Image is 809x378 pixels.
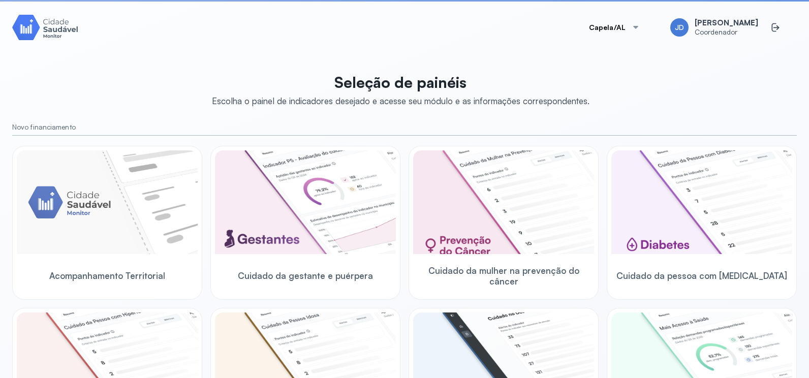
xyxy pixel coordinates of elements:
p: Seleção de painéis [212,73,589,91]
img: placeholder-module-ilustration.png [17,150,198,254]
small: Novo financiamento [12,123,797,132]
span: JD [675,23,684,32]
span: Acompanhamento Territorial [49,270,165,281]
img: pregnants.png [215,150,396,254]
span: Coordenador [695,28,758,37]
img: woman-cancer-prevention-care.png [413,150,594,254]
span: [PERSON_NAME] [695,18,758,28]
img: diabetics.png [611,150,792,254]
span: Cuidado da gestante e puérpera [238,270,373,281]
span: Cuidado da mulher na prevenção do câncer [413,265,594,287]
button: Capela/AL [577,17,652,38]
div: Escolha o painel de indicadores desejado e acesse seu módulo e as informações correspondentes. [212,96,589,106]
span: Cuidado da pessoa com [MEDICAL_DATA] [616,270,787,281]
img: Logotipo do produto Monitor [12,13,78,42]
